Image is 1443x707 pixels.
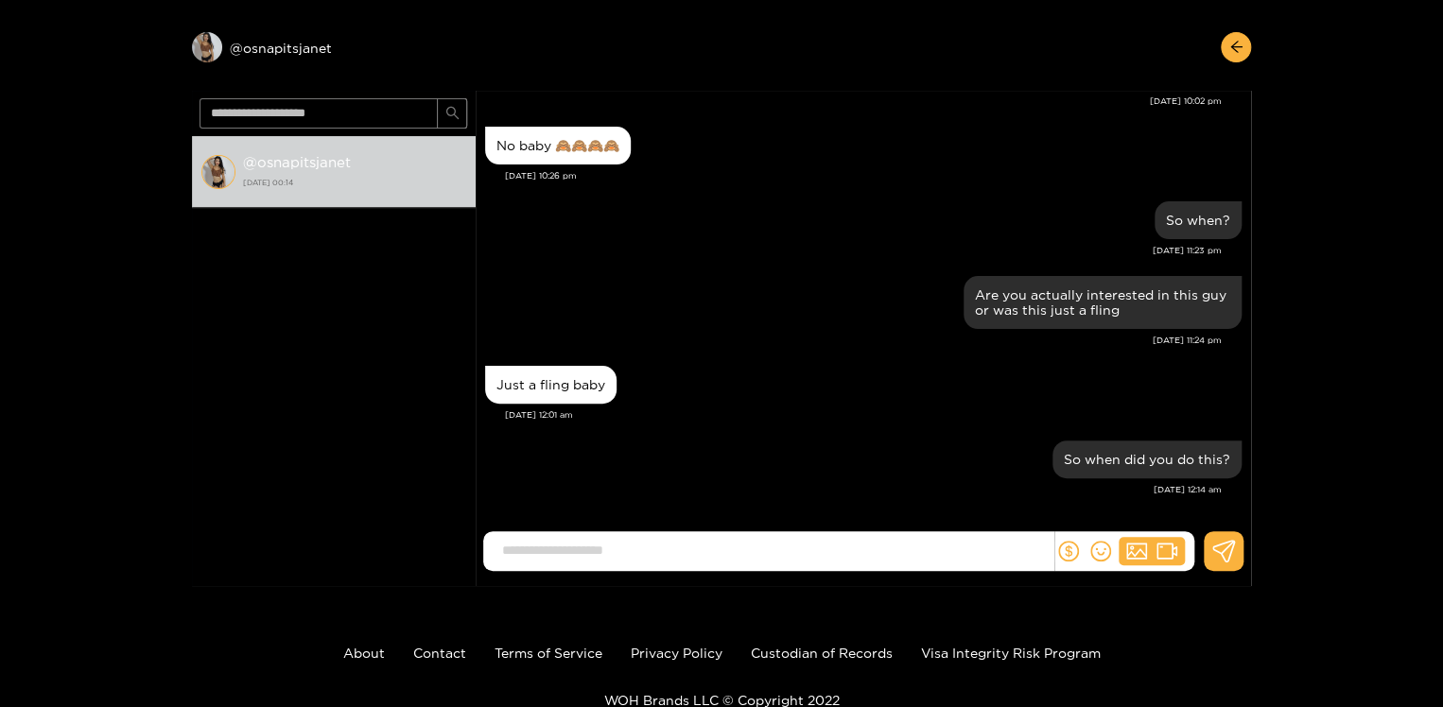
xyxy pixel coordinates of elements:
a: Privacy Policy [631,646,722,660]
div: So when? [1166,213,1230,228]
div: [DATE] 10:26 pm [505,169,1242,182]
div: @osnapitsjanet [192,32,476,62]
strong: [DATE] 00:14 [243,174,466,191]
a: Custodian of Records [751,646,893,660]
div: No baby 🙈🙈🙈🙈 [496,138,619,153]
div: Sep. 28, 12:14 am [1052,440,1242,478]
button: dollar [1054,537,1083,565]
a: Contact [413,646,466,660]
span: smile [1090,541,1111,561]
strong: @ osnapitsjanet [243,154,351,170]
span: picture [1126,541,1147,561]
div: Sep. 27, 11:23 pm [1155,201,1242,239]
span: dollar [1058,541,1079,561]
button: arrow-left [1221,32,1251,62]
span: search [445,106,460,122]
div: [DATE] 11:23 pm [485,244,1222,257]
button: search [437,98,467,129]
img: conversation [201,155,235,189]
div: [DATE] 12:14 am [485,483,1222,496]
div: [DATE] 10:02 pm [485,95,1222,108]
div: Sep. 28, 12:01 am [485,366,617,404]
a: Terms of Service [495,646,602,660]
div: [DATE] 12:01 am [505,408,1242,422]
div: Just a fling baby [496,377,605,392]
span: arrow-left [1229,40,1243,56]
div: Sep. 27, 11:24 pm [964,276,1242,329]
a: Visa Integrity Risk Program [921,646,1101,660]
a: About [343,646,385,660]
div: [DATE] 11:24 pm [485,334,1222,347]
div: So when did you do this? [1064,452,1230,467]
span: video-camera [1156,541,1177,561]
div: Are you actually interested in this guy or was this just a fling [975,287,1230,318]
button: picturevideo-camera [1119,537,1185,565]
div: Sep. 27, 10:26 pm [485,127,631,164]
